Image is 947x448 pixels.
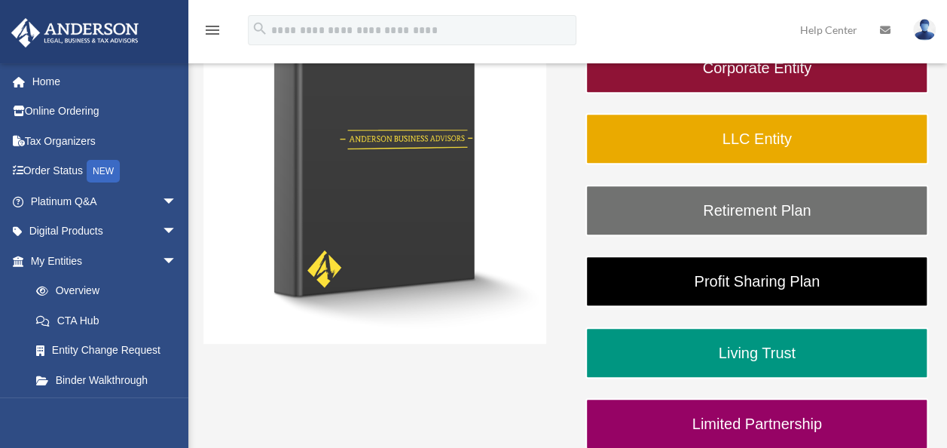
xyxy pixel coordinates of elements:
a: Profit Sharing Plan [585,256,928,307]
a: Living Trust [585,327,928,379]
div: NEW [87,160,120,183]
img: Anderson Advisors Platinum Portal [7,18,143,48]
a: menu [203,26,221,39]
a: Tax Organizers [11,126,200,156]
a: Home [11,66,200,97]
i: menu [203,21,221,39]
a: CTA Hub [21,305,200,336]
a: Online Ordering [11,97,200,127]
a: Binder Walkthrough [21,365,192,395]
img: User Pic [913,19,936,41]
a: My Entitiesarrow_drop_down [11,246,200,276]
a: LLC Entity [585,113,928,164]
a: Digital Productsarrow_drop_down [11,216,200,247]
a: Platinum Q&Aarrow_drop_down [11,186,200,216]
a: Overview [21,276,200,306]
span: arrow_drop_down [162,216,192,247]
a: Corporate Entity [585,42,928,94]
span: arrow_drop_down [162,246,192,277]
span: arrow_drop_down [162,186,192,217]
a: My Blueprint [21,395,200,425]
i: search [252,20,268,37]
a: Retirement Plan [585,185,928,236]
a: Order StatusNEW [11,156,200,187]
a: Entity Change Request [21,336,200,366]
